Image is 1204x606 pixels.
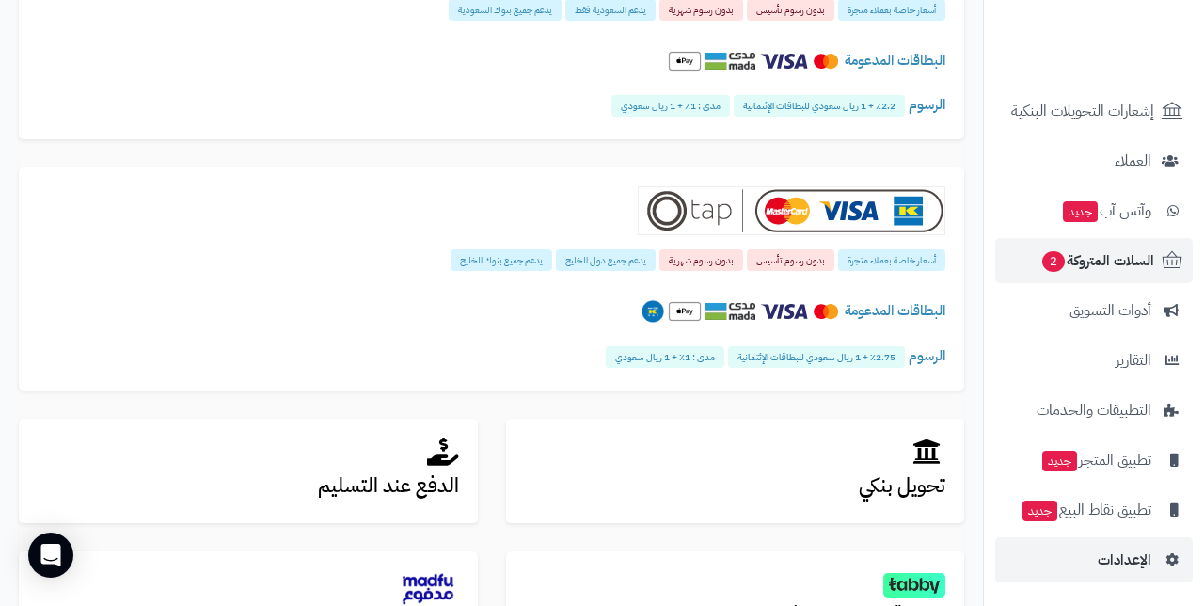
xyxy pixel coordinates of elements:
img: tabby.png [883,573,945,598]
span: يدعم جميع دول الخليج [556,249,656,271]
span: بدون رسوم تأسيس [747,249,834,271]
div: Open Intercom Messenger [28,533,73,578]
span: وآتس آب [1061,198,1151,224]
span: أسعار خاصة بعملاء متجرة [838,249,945,271]
a: الإعدادات [995,537,1193,582]
span: مدى : 1٪ + 1 ريال سعودي [606,346,724,368]
img: logo-2.png [1076,14,1186,54]
a: أدوات التسويق [995,288,1193,333]
h3: الدفع عند التسليم [38,475,459,497]
h3: تحويل بنكي [525,475,946,497]
span: أدوات التسويق [1069,297,1151,324]
a: تحويل بنكي [506,419,965,524]
a: الدفع عند التسليم [19,419,478,524]
a: تطبيق المتجرجديد [995,438,1193,483]
span: يدعم جميع بنوك الخليج [451,249,552,271]
span: إشعارات التحويلات البنكية [1011,98,1154,124]
span: 2.2٪ + 1 ريال سعودي للبطاقات الإئتمانية [734,95,905,117]
span: العملاء [1115,148,1151,174]
span: جديد [1042,451,1077,471]
a: التقارير [995,338,1193,383]
span: جديد [1022,501,1057,521]
span: 2.75٪ + 1 ريال سعودي للبطاقات الإئتمانية [728,346,905,368]
span: البطاقات المدعومة [845,50,945,71]
a: وآتس آبجديد [995,188,1193,233]
span: 2 [1042,251,1065,272]
span: مدى : 1٪ + 1 ريال سعودي [611,95,730,117]
span: تطبيق نقاط البيع [1021,497,1151,523]
span: بدون رسوم شهرية [659,249,743,271]
span: السلات المتروكة [1040,247,1154,274]
a: السلات المتروكة2 [995,238,1193,283]
a: العملاء [995,138,1193,183]
a: Tap أسعار خاصة بعملاء متجرة بدون رسوم تأسيس بدون رسوم شهرية يدعم جميع دول الخليج يدعم جميع بنوك ا... [19,167,964,390]
span: جديد [1063,201,1098,222]
a: تطبيق نقاط البيعجديد [995,487,1193,533]
a: التطبيقات والخدمات [995,388,1193,433]
span: الإعدادات [1098,547,1151,573]
span: الرسوم [909,94,945,115]
img: Tap [638,186,945,235]
span: تطبيق المتجر [1040,447,1151,473]
span: الرسوم [909,345,945,366]
span: التطبيقات والخدمات [1037,397,1151,423]
a: إشعارات التحويلات البنكية [995,88,1193,134]
span: التقارير [1116,347,1151,374]
span: البطاقات المدعومة [845,300,945,321]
